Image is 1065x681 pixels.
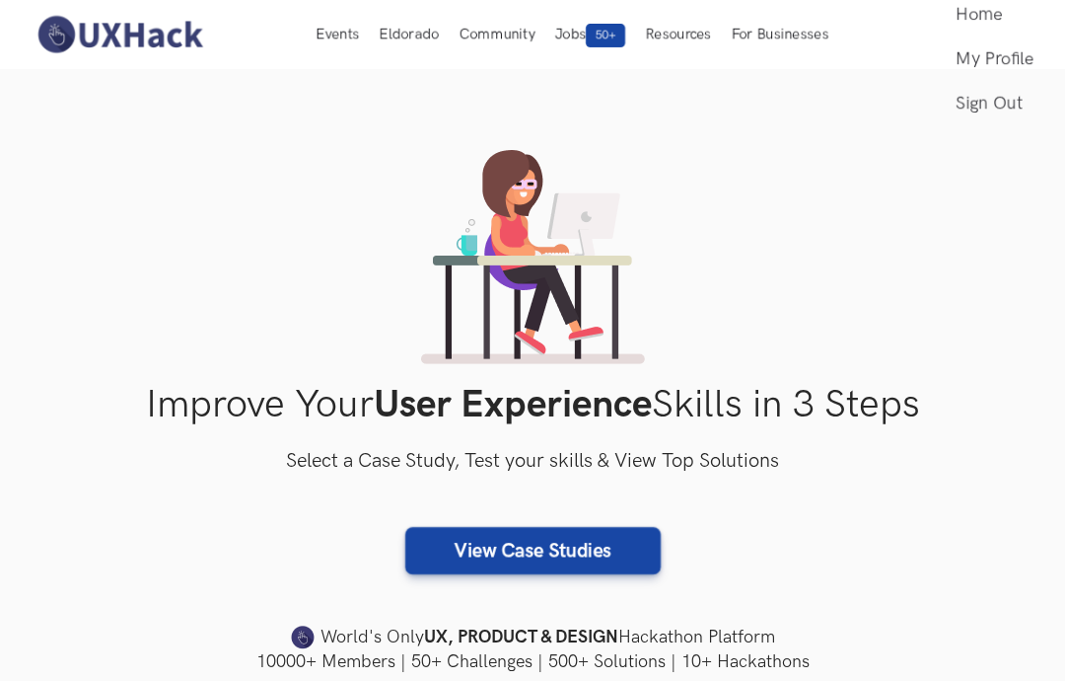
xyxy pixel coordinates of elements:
h1: Improve Your Skills in 3 Steps [32,382,1033,428]
span: 50+ [586,24,625,47]
h4: 10000+ Members | 50+ Challenges | 500+ Solutions | 10+ Hackathons [32,649,1033,674]
img: lady working on laptop [421,150,645,364]
a: Sign Out [956,81,1033,125]
img: uxhack-favicon-image.png [291,625,315,650]
h3: Select a Case Study, Test your skills & View Top Solutions [32,446,1033,478]
a: View Case Studies [405,527,661,574]
h4: World's Only Hackathon Platform [32,624,1033,651]
a: My Profile [956,37,1033,81]
img: UXHack-logo.png [32,14,207,55]
strong: UX, PRODUCT & DESIGN [424,624,618,651]
strong: User Experience [374,382,652,428]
